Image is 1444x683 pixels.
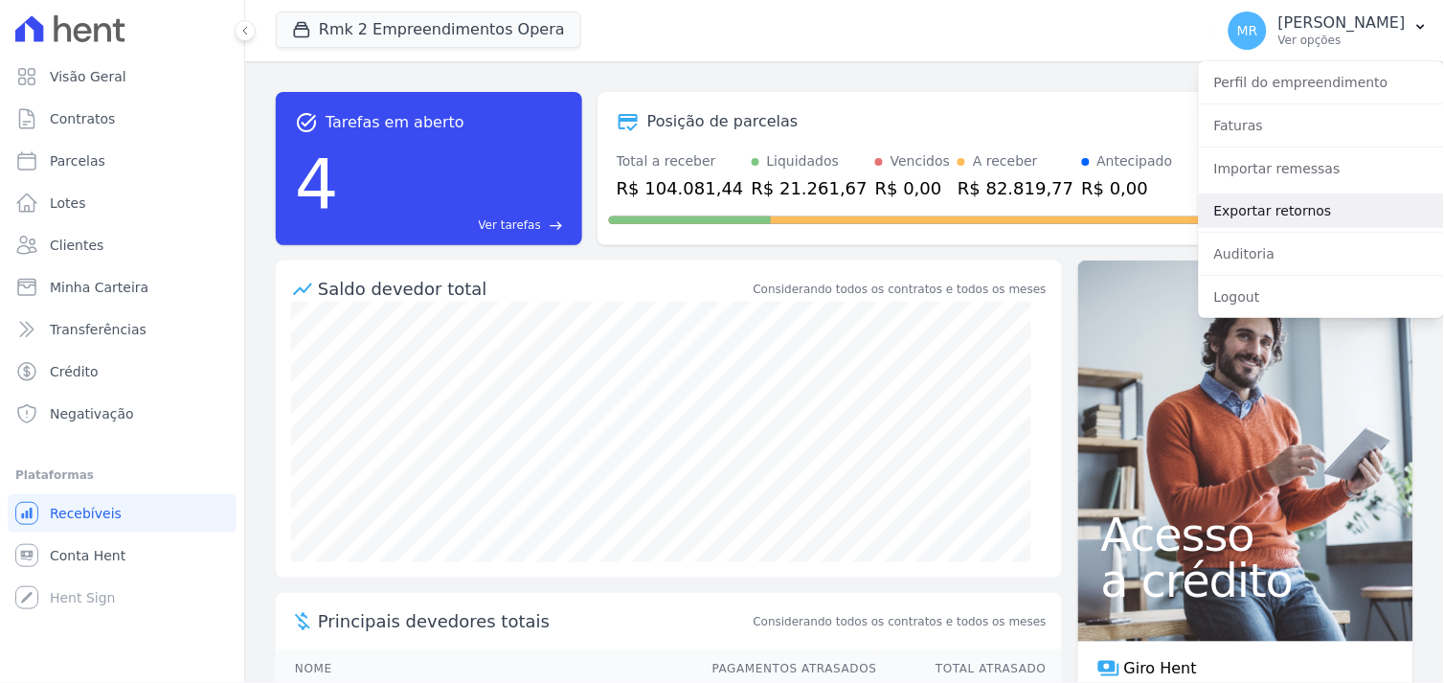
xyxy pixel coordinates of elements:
[50,194,86,213] span: Lotes
[8,57,237,96] a: Visão Geral
[8,494,237,533] a: Recebíveis
[318,276,750,302] div: Saldo devedor total
[50,151,105,171] span: Parcelas
[647,110,799,133] div: Posição de parcelas
[8,100,237,138] a: Contratos
[50,504,122,523] span: Recebíveis
[1097,151,1173,171] div: Antecipado
[8,536,237,575] a: Conta Hent
[8,268,237,307] a: Minha Carteira
[875,175,950,201] div: R$ 0,00
[754,281,1047,298] div: Considerando todos os contratos e todos os meses
[1199,194,1444,228] a: Exportar retornos
[1199,151,1444,186] a: Importar remessas
[752,175,868,201] div: R$ 21.261,67
[276,11,581,48] button: Rmk 2 Empreendimentos Opera
[15,464,229,487] div: Plataformas
[617,151,744,171] div: Total a receber
[50,278,148,297] span: Minha Carteira
[50,320,147,339] span: Transferências
[958,175,1073,201] div: R$ 82.819,77
[326,111,464,134] span: Tarefas em aberto
[1199,237,1444,271] a: Auditoria
[1124,657,1197,680] span: Giro Hent
[50,109,115,128] span: Contratos
[50,236,103,255] span: Clientes
[295,134,339,234] div: 4
[50,67,126,86] span: Visão Geral
[50,362,99,381] span: Crédito
[549,218,563,233] span: east
[754,613,1047,630] span: Considerando todos os contratos e todos os meses
[1199,280,1444,314] a: Logout
[1101,512,1390,558] span: Acesso
[1213,4,1444,57] button: MR [PERSON_NAME] Ver opções
[1199,108,1444,143] a: Faturas
[767,151,840,171] div: Liquidados
[8,353,237,391] a: Crédito
[1082,175,1173,201] div: R$ 0,00
[8,395,237,433] a: Negativação
[8,184,237,222] a: Lotes
[50,546,125,565] span: Conta Hent
[479,216,541,234] span: Ver tarefas
[1101,558,1390,603] span: a crédito
[50,404,134,423] span: Negativação
[1278,33,1406,48] p: Ver opções
[1278,13,1406,33] p: [PERSON_NAME]
[8,142,237,180] a: Parcelas
[8,226,237,264] a: Clientes
[295,111,318,134] span: task_alt
[973,151,1038,171] div: A receber
[891,151,950,171] div: Vencidos
[1237,24,1258,37] span: MR
[347,216,563,234] a: Ver tarefas east
[318,608,750,634] span: Principais devedores totais
[1199,65,1444,100] a: Perfil do empreendimento
[617,175,744,201] div: R$ 104.081,44
[8,310,237,349] a: Transferências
